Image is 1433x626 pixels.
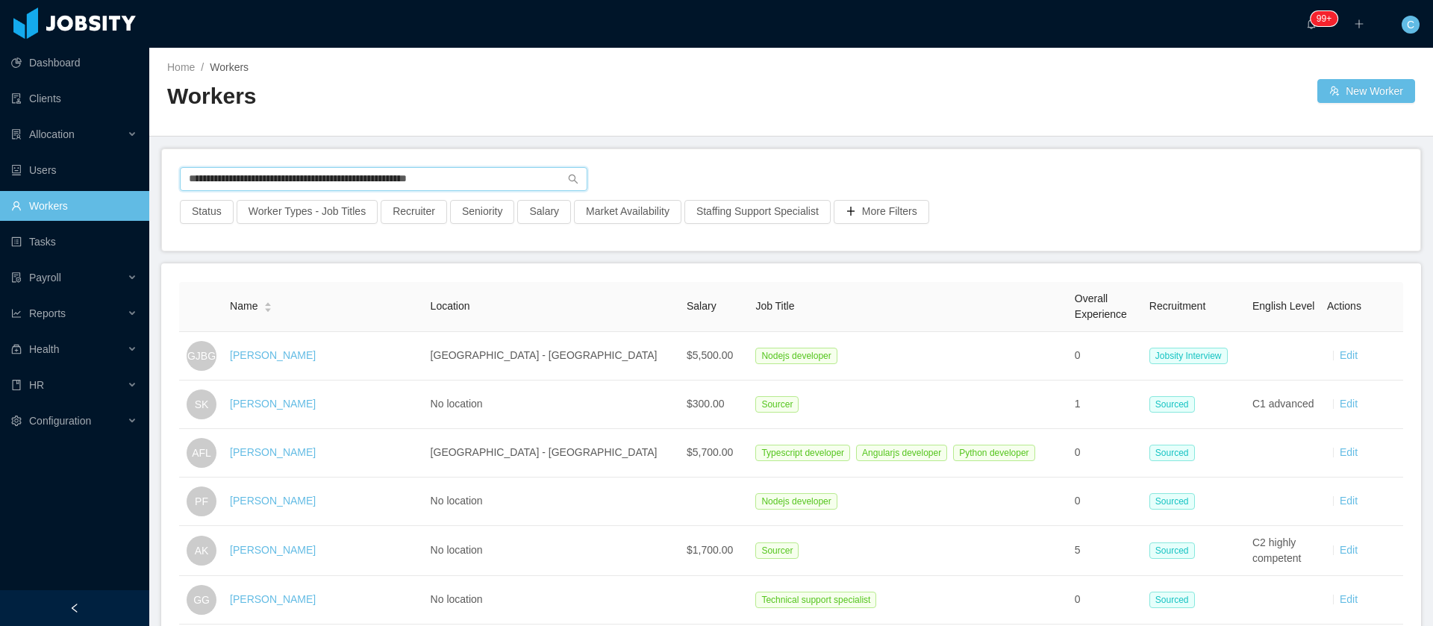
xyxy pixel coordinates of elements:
[167,81,791,112] h2: Workers
[11,48,137,78] a: icon: pie-chartDashboard
[29,128,75,140] span: Allocation
[195,536,209,566] span: AK
[264,301,272,305] i: icon: caret-up
[1317,79,1415,103] button: icon: usergroup-addNew Worker
[1311,11,1337,26] sup: 211
[431,300,470,312] span: Location
[1407,16,1414,34] span: C
[11,155,137,185] a: icon: robotUsers
[568,174,578,184] i: icon: search
[1149,493,1195,510] span: Sourced
[1246,526,1321,576] td: C2 highly competent
[11,308,22,319] i: icon: line-chart
[425,526,681,576] td: No location
[1149,592,1195,608] span: Sourced
[11,380,22,390] i: icon: book
[195,389,209,419] span: SK
[230,398,316,410] a: [PERSON_NAME]
[1069,381,1143,429] td: 1
[1340,349,1358,361] a: Edit
[1327,300,1361,312] span: Actions
[230,446,316,458] a: [PERSON_NAME]
[29,379,44,391] span: HR
[1340,398,1358,410] a: Edit
[230,544,316,556] a: [PERSON_NAME]
[29,415,91,427] span: Configuration
[1149,396,1195,413] span: Sourced
[574,200,681,224] button: Market Availability
[755,493,837,510] span: Nodejs developer
[1075,292,1127,320] span: Overall Experience
[953,445,1034,461] span: Python developer
[230,593,316,605] a: [PERSON_NAME]
[687,349,733,361] span: $5,500.00
[263,300,272,310] div: Sort
[687,398,725,410] span: $300.00
[11,416,22,426] i: icon: setting
[687,544,733,556] span: $1,700.00
[450,200,514,224] button: Seniority
[29,343,59,355] span: Health
[193,585,210,615] span: GG
[1340,544,1358,556] a: Edit
[11,227,137,257] a: icon: profileTasks
[755,592,876,608] span: Technical support specialist
[1069,576,1143,625] td: 0
[230,495,316,507] a: [PERSON_NAME]
[1340,495,1358,507] a: Edit
[1069,429,1143,478] td: 0
[687,446,733,458] span: $5,700.00
[1069,478,1143,526] td: 0
[11,191,137,221] a: icon: userWorkers
[11,84,137,113] a: icon: auditClients
[755,348,837,364] span: Nodejs developer
[237,200,378,224] button: Worker Types - Job Titles
[425,381,681,429] td: No location
[425,332,681,381] td: [GEOGRAPHIC_DATA] - [GEOGRAPHIC_DATA]
[29,307,66,319] span: Reports
[29,272,61,284] span: Payroll
[1149,542,1195,559] span: Sourced
[11,129,22,140] i: icon: solution
[684,200,831,224] button: Staffing Support Specialist
[210,61,249,73] span: Workers
[755,396,799,413] span: Sourcer
[1069,526,1143,576] td: 5
[230,349,316,361] a: [PERSON_NAME]
[11,344,22,354] i: icon: medicine-box
[230,298,257,314] span: Name
[1354,19,1364,29] i: icon: plus
[755,542,799,559] span: Sourcer
[195,486,208,516] span: PF
[167,61,195,73] a: Home
[1149,445,1195,461] span: Sourced
[517,200,571,224] button: Salary
[755,445,850,461] span: Typescript developer
[1252,300,1314,312] span: English Level
[425,429,681,478] td: [GEOGRAPHIC_DATA] - [GEOGRAPHIC_DATA]
[264,306,272,310] i: icon: caret-down
[1069,332,1143,381] td: 0
[192,438,211,468] span: AFL
[1246,381,1321,429] td: C1 advanced
[1306,19,1317,29] i: icon: bell
[755,300,794,312] span: Job Title
[201,61,204,73] span: /
[1149,300,1205,312] span: Recruitment
[425,478,681,526] td: No location
[856,445,947,461] span: Angularjs developer
[834,200,929,224] button: icon: plusMore Filters
[180,200,234,224] button: Status
[381,200,447,224] button: Recruiter
[1149,348,1228,364] span: Jobsity Interview
[187,341,216,371] span: GJBG
[1340,446,1358,458] a: Edit
[11,272,22,283] i: icon: file-protect
[687,300,716,312] span: Salary
[425,576,681,625] td: No location
[1340,593,1358,605] a: Edit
